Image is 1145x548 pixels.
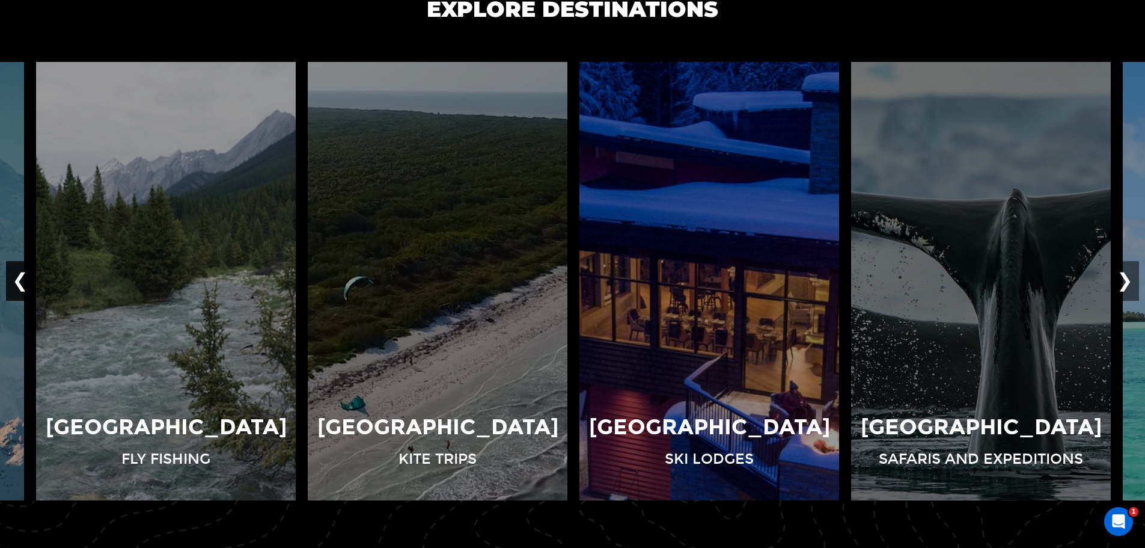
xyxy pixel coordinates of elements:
[665,449,754,469] p: Ski Lodges
[861,412,1102,443] p: [GEOGRAPHIC_DATA]
[589,412,830,443] p: [GEOGRAPHIC_DATA]
[46,412,287,443] p: [GEOGRAPHIC_DATA]
[879,449,1083,469] p: Safaris and Expeditions
[398,449,477,469] p: Kite Trips
[317,412,558,443] p: [GEOGRAPHIC_DATA]
[6,261,34,301] button: ❮
[1104,507,1133,536] iframe: Intercom live chat
[1129,507,1138,517] span: 1
[1111,261,1139,301] button: ❯
[121,449,210,469] p: Fly Fishing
